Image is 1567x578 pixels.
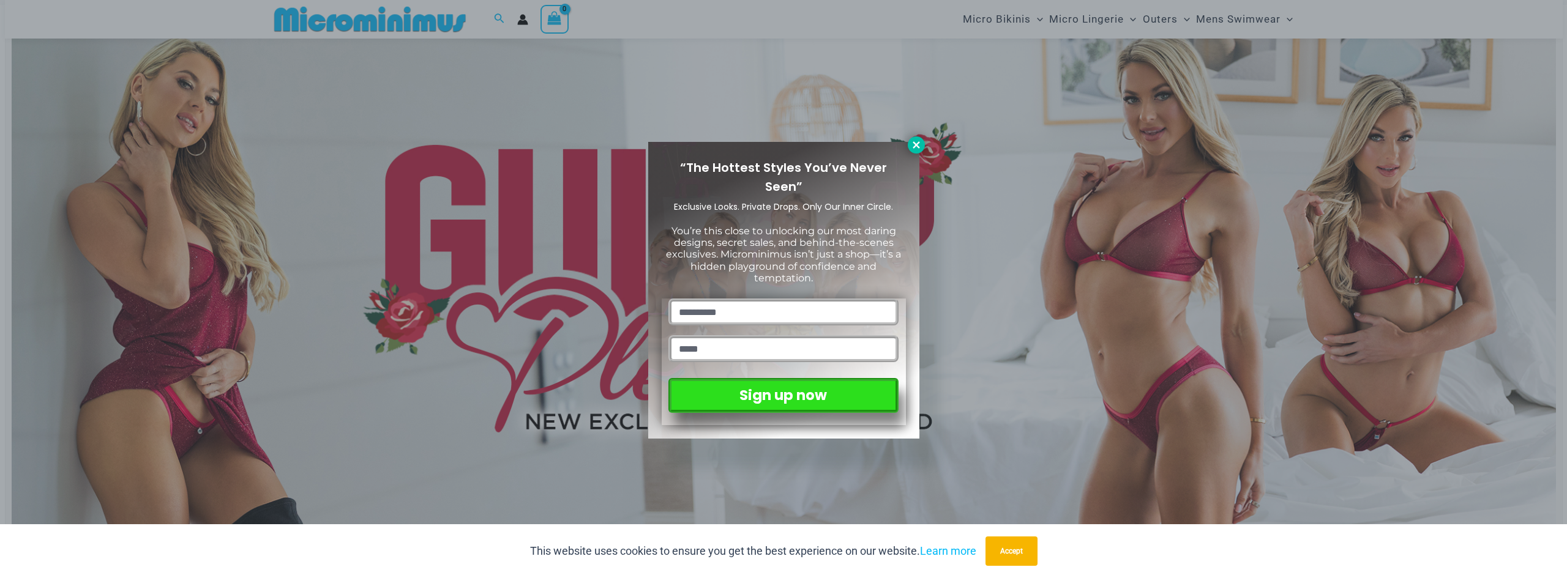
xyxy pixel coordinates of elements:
button: Close [908,136,925,154]
span: “The Hottest Styles You’ve Never Seen” [680,159,887,195]
span: Exclusive Looks. Private Drops. Only Our Inner Circle. [674,201,893,213]
button: Sign up now [668,378,898,413]
p: This website uses cookies to ensure you get the best experience on our website. [530,542,976,560]
button: Accept [985,536,1038,566]
a: Learn more [920,544,976,557]
span: You’re this close to unlocking our most daring designs, secret sales, and behind-the-scenes exclu... [666,225,901,284]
